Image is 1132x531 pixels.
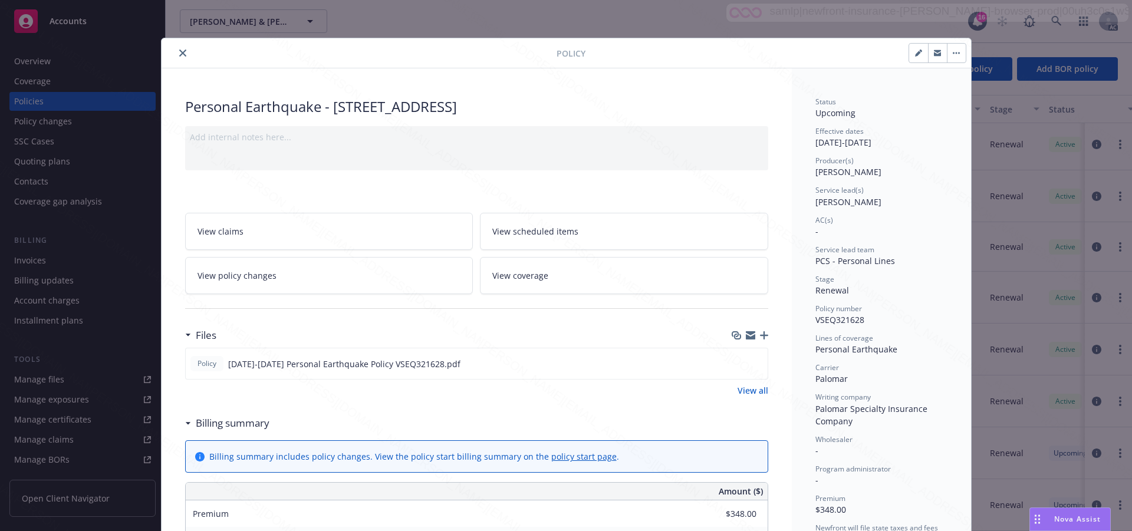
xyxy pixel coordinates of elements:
span: Wholesaler [815,434,853,444]
div: Files [185,328,216,343]
a: View all [738,384,768,397]
h3: Files [196,328,216,343]
a: View coverage [480,257,768,294]
h3: Billing summary [196,415,269,431]
span: Premium [815,493,845,503]
span: Service lead(s) [815,185,864,195]
button: preview file [752,358,763,370]
span: Premium [193,508,229,519]
span: [PERSON_NAME] [815,196,881,207]
a: policy start page [551,451,617,462]
span: $348.00 [815,504,846,515]
a: View scheduled items [480,213,768,250]
span: Policy [195,358,219,369]
span: Policy number [815,304,862,314]
span: Program administrator [815,464,891,474]
span: Nova Assist [1054,514,1101,524]
span: Effective dates [815,126,864,136]
span: [DATE]-[DATE] Personal Earthquake Policy VSEQ321628.pdf [228,358,460,370]
span: Lines of coverage [815,333,873,343]
span: Policy [557,47,585,60]
span: Upcoming [815,107,855,118]
span: - [815,445,818,456]
span: Stage [815,274,834,284]
div: Personal Earthquake - [STREET_ADDRESS] [185,97,768,117]
div: Drag to move [1030,508,1045,530]
div: Billing summary includes policy changes. View the policy start billing summary on the . [209,450,619,463]
span: View coverage [492,269,548,282]
span: Amount ($) [719,485,763,497]
span: AC(s) [815,215,833,225]
span: View policy changes [198,269,277,282]
span: View claims [198,225,243,238]
span: PCS - Personal Lines [815,255,895,266]
span: Service lead team [815,245,874,255]
span: - [815,226,818,237]
span: Carrier [815,362,839,372]
span: - [815,474,818,486]
span: Palomar [815,373,848,384]
span: Palomar Specialty Insurance Company [815,403,930,427]
a: View claims [185,213,473,250]
span: Status [815,97,836,107]
span: VSEQ321628 [815,314,864,325]
span: Personal Earthquake [815,344,897,355]
span: Producer(s) [815,156,854,166]
input: 0.00 [687,505,764,523]
a: View policy changes [185,257,473,294]
button: download file [733,358,743,370]
span: Renewal [815,285,849,296]
span: [PERSON_NAME] [815,166,881,177]
span: Writing company [815,392,871,402]
div: Add internal notes here... [190,131,764,143]
span: View scheduled items [492,225,578,238]
div: Billing summary [185,415,269,431]
button: Nova Assist [1029,507,1111,531]
button: close [176,46,190,60]
div: [DATE] - [DATE] [815,126,947,149]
